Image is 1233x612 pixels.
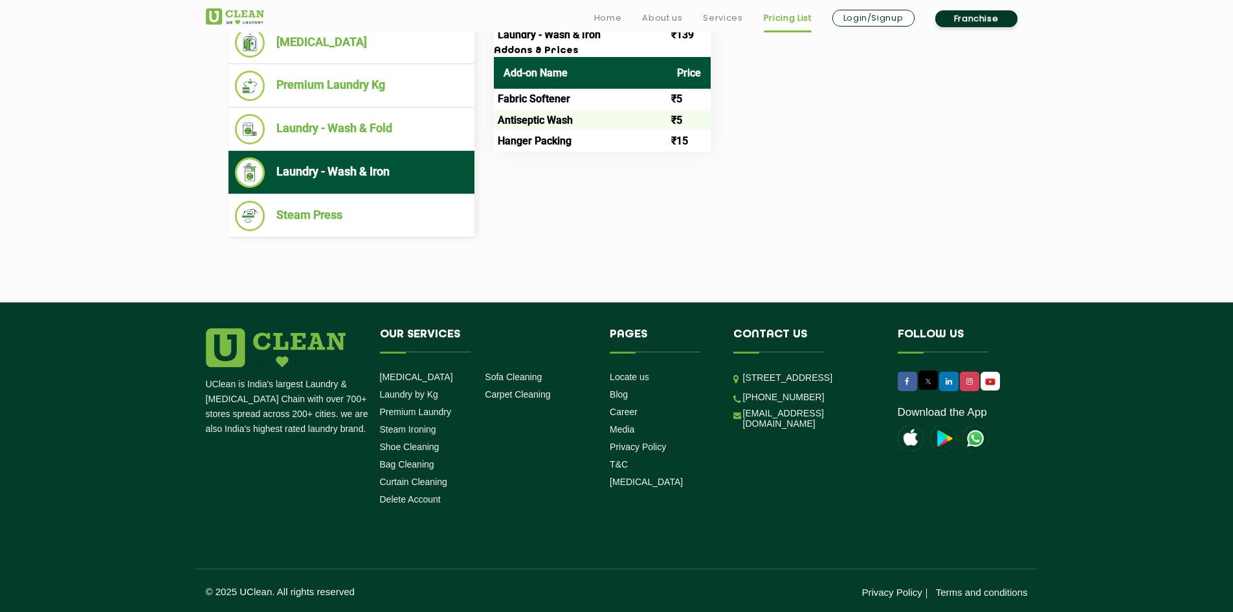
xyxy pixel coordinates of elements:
a: T&C [610,459,628,470]
a: Shoe Cleaning [380,442,439,452]
a: Locate us [610,372,649,382]
a: Services [703,10,742,26]
a: Blog [610,389,628,400]
a: Media [610,424,634,435]
h3: Addons & Prices [494,45,711,57]
td: ₹5 [667,89,711,109]
th: Price [667,57,711,89]
a: [MEDICAL_DATA] [610,477,683,487]
td: Laundry - Wash & Iron [494,25,667,45]
p: UClean is India's largest Laundry & [MEDICAL_DATA] Chain with over 700+ stores spread across 200+... [206,377,370,436]
h4: Contact us [733,328,878,353]
a: Career [610,407,638,417]
a: Download the App [898,406,987,419]
a: Privacy Policy [610,442,666,452]
li: Laundry - Wash & Fold [235,114,468,144]
a: Privacy Policy [861,587,922,598]
li: Premium Laundry Kg [235,71,468,101]
a: Delete Account [380,494,441,504]
img: UClean Laundry and Dry Cleaning [206,8,264,25]
img: Steam Press [235,201,265,231]
a: Carpet Cleaning [485,389,550,400]
a: Steam Ironing [380,424,436,435]
img: playstoreicon.png [930,425,956,451]
li: [MEDICAL_DATA] [235,28,468,58]
a: [EMAIL_ADDRESS][DOMAIN_NAME] [743,408,878,429]
img: UClean Laundry and Dry Cleaning [982,375,999,389]
a: [PHONE_NUMBER] [743,392,825,402]
img: UClean Laundry and Dry Cleaning [962,425,988,451]
a: Laundry by Kg [380,389,438,400]
a: Pricing List [764,10,812,26]
p: © 2025 UClean. All rights reserved [206,586,617,597]
td: Antiseptic Wash [494,109,667,130]
h4: Our Services [380,328,591,353]
th: Add-on Name [494,57,667,89]
h4: Follow us [898,328,1012,353]
img: Laundry - Wash & Iron [235,157,265,188]
a: [MEDICAL_DATA] [380,372,453,382]
a: Franchise [935,10,1017,27]
td: ₹15 [667,130,711,151]
img: Laundry - Wash & Fold [235,114,265,144]
a: Home [594,10,622,26]
a: Sofa Cleaning [485,372,542,382]
h4: Pages [610,328,714,353]
a: Login/Signup [832,10,915,27]
a: Bag Cleaning [380,459,434,470]
img: Dry Cleaning [235,28,265,58]
td: Fabric Softener [494,89,667,109]
img: logo.png [206,328,346,367]
a: Premium Laundry [380,407,452,417]
img: apple-icon.png [898,425,924,451]
a: About us [642,10,682,26]
li: Laundry - Wash & Iron [235,157,468,188]
p: [STREET_ADDRESS] [743,370,878,385]
a: Curtain Cleaning [380,477,447,487]
a: Terms and conditions [936,587,1028,598]
li: Steam Press [235,201,468,231]
td: ₹139 [667,25,711,45]
td: ₹5 [667,109,711,130]
td: Hanger Packing [494,130,667,151]
img: Premium Laundry Kg [235,71,265,101]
